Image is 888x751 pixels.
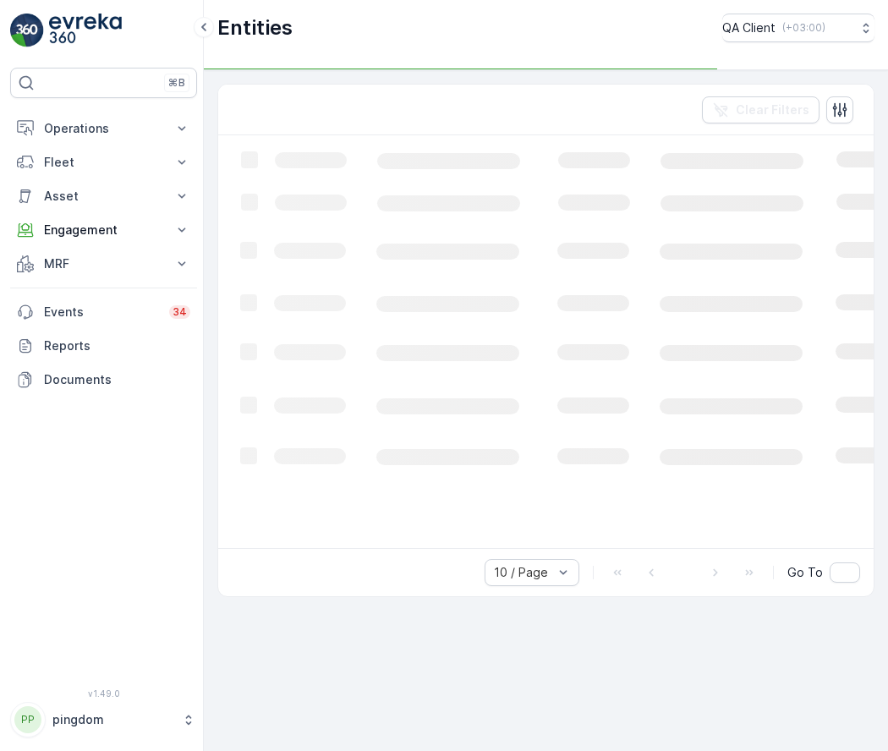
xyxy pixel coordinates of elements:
p: pingdom [52,711,173,728]
p: Entities [217,14,293,41]
span: Go To [787,564,823,581]
button: Fleet [10,145,197,179]
p: Fleet [44,154,163,171]
p: 34 [173,305,187,319]
p: QA Client [722,19,776,36]
img: logo [10,14,44,47]
p: ( +03:00 ) [782,21,825,35]
p: Operations [44,120,163,137]
div: PP [14,706,41,733]
p: Reports [44,337,190,354]
img: logo_light-DOdMpM7g.png [49,14,122,47]
p: Events [44,304,159,321]
p: MRF [44,255,163,272]
p: Clear Filters [736,101,809,118]
p: ⌘B [168,76,185,90]
button: Asset [10,179,197,213]
p: Engagement [44,222,163,238]
button: QA Client(+03:00) [722,14,874,42]
a: Events34 [10,295,197,329]
button: Clear Filters [702,96,819,123]
span: v 1.49.0 [10,688,197,699]
button: Engagement [10,213,197,247]
a: Reports [10,329,197,363]
button: MRF [10,247,197,281]
p: Documents [44,371,190,388]
button: PPpingdom [10,702,197,737]
p: Asset [44,188,163,205]
button: Operations [10,112,197,145]
a: Documents [10,363,197,397]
